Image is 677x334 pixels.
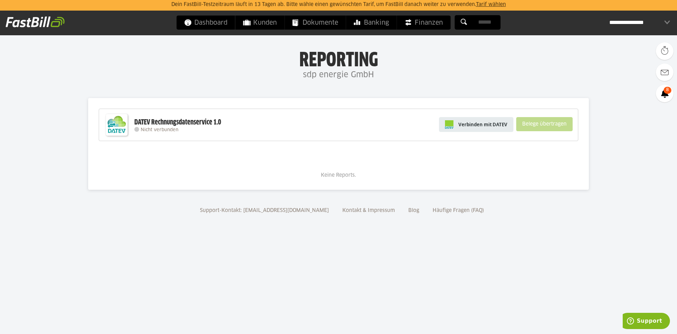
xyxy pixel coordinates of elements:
[397,16,451,30] a: Finanzen
[406,208,422,213] a: Blog
[71,50,606,68] h1: Reporting
[321,173,356,178] span: Keine Reports.
[664,87,671,94] span: 8
[458,121,507,128] span: Verbinden mit DATEV
[184,16,227,30] span: Dashboard
[293,16,338,30] span: Dokumente
[236,16,285,30] a: Kunden
[516,117,573,131] sl-button: Belege übertragen
[430,208,487,213] a: Häufige Fragen (FAQ)
[354,16,389,30] span: Banking
[134,118,221,127] div: DATEV Rechnungsdatenservice 1.0
[285,16,346,30] a: Dokumente
[476,2,506,7] a: Tarif wählen
[103,111,131,139] img: DATEV-Datenservice Logo
[439,117,513,132] a: Verbinden mit DATEV
[656,85,673,102] a: 8
[340,208,397,213] a: Kontakt & Impressum
[197,208,331,213] a: Support-Kontakt: [EMAIL_ADDRESS][DOMAIN_NAME]
[243,16,277,30] span: Kunden
[623,313,670,330] iframe: Öffnet ein Widget, in dem Sie weitere Informationen finden
[405,16,443,30] span: Finanzen
[346,16,397,30] a: Banking
[6,16,65,28] img: fastbill_logo_white.png
[445,120,453,129] img: pi-datev-logo-farbig-24.svg
[141,128,178,132] span: Nicht verbunden
[177,16,235,30] a: Dashboard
